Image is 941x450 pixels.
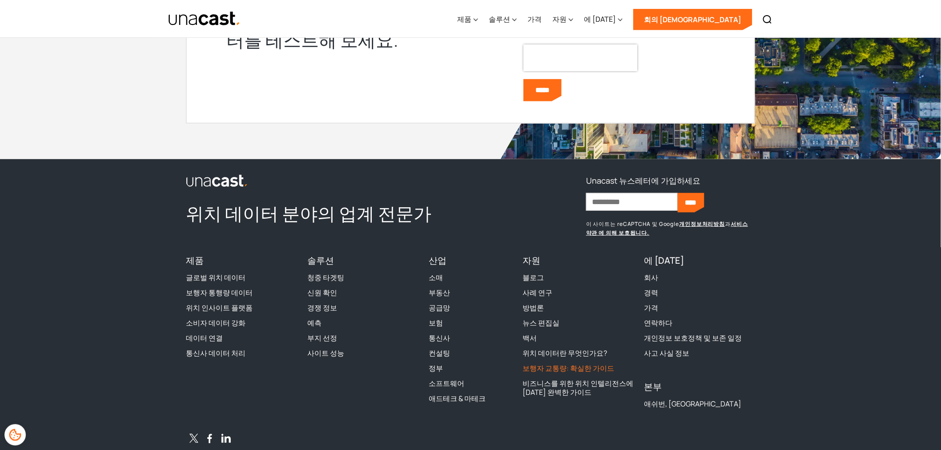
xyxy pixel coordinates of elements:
a: 집 [168,11,241,27]
a: 정부 [429,364,443,373]
font: 소매 [429,273,443,282]
font: 보행자 교통량: 확실한 가이드 [523,363,614,373]
font: 이 사이트는 reCAPTCHA 및 Google [586,220,680,228]
div: 솔루션 [489,1,517,38]
a: 가격 [644,303,659,312]
a: 부지 선정 [307,333,337,342]
div: 에 [DATE] [584,1,623,38]
a: 위치 데이터란 무엇인가요? [523,349,607,358]
a: 방법론 [523,303,544,312]
font: 사례 연구 [523,288,552,297]
font: 소비자 데이터 강화 [186,318,245,328]
font: 정부 [429,363,443,373]
font: 백서 [523,333,537,343]
a: 위치 인사이트 플랫폼 [186,303,253,312]
a: 블로그 [523,273,544,282]
div: 자원 [552,1,573,38]
a: 컨설팅 [429,349,450,358]
a: 예측 [307,318,322,327]
a: 가격 [527,1,542,38]
a: 솔루션 [307,254,334,266]
a: 공급망 [429,303,450,312]
font: 사고 사실 정보 [644,348,690,358]
font: 비즈니스를 위한 위치 인텔리전스에 [DATE] 완벽한 가이드 [523,378,633,397]
a: 청중 타겟팅 [307,273,344,282]
font: 통신사 [429,333,450,343]
font: 애드테크 & 마테크 [429,394,486,403]
a: 경력 [644,288,659,297]
a: 신원 확인 [307,288,337,297]
a: 소비자 데이터 강화 [186,318,245,327]
a: 백서 [523,333,537,342]
font: 산업 [429,254,447,266]
font: 위치 데이터란 무엇인가요? [523,348,607,358]
font: 과 [725,220,731,228]
font: 글로벌 위치 데이터 [186,273,245,282]
a: 소매 [429,273,443,282]
a: 연락하다 [644,318,673,327]
a: 홈페이지 링크 [186,173,512,188]
a: 애드테크 & 마테크 [429,394,486,403]
a: 통신사 데이터 처리 [186,349,245,358]
font: 블로그 [523,273,544,282]
font: 솔루션 [489,14,510,24]
a: 회사 [644,273,659,282]
font: Unacast 뉴스레터에 가입하세요 [586,175,701,186]
a: 회의 [DEMOGRAPHIC_DATA] [633,9,752,30]
font: 자원 [523,254,540,266]
a: 뉴스 편집실 [523,318,559,327]
div: 제품 [457,1,478,38]
a: 개인정보처리방침 [679,220,725,228]
a: 사이트 성능 [307,349,344,358]
a: 글로벌 위치 데이터 [186,273,245,282]
font: 자원 [552,14,567,24]
a: 페이스북 [202,432,218,448]
a: 비즈니스를 위한 위치 인텔리전스에 [DATE] 완벽한 가이드 [523,379,633,397]
a: 제품 [186,254,204,266]
font: 사이트 성능 [307,348,344,358]
a: 링크드인 [218,432,234,448]
a: 데이터 연결 [186,333,223,342]
font: 소프트웨어 [429,378,465,388]
font: 데이터 연결 [186,333,223,343]
img: 검색 아이콘 [762,14,773,25]
img: Unacast 텍스트 로고 [168,11,241,27]
div: 쿠키 기본 설정 [4,424,26,446]
iframe: reCAPTCHA [523,44,637,71]
a: 부동산 [429,288,450,297]
font: 예측 [307,318,322,328]
font: 본부 [644,381,662,393]
font: 회의 [DEMOGRAPHIC_DATA] [644,15,742,24]
font: 청중 타겟팅 [307,273,344,282]
a: 소프트웨어 [429,379,465,388]
a: 보험 [429,318,443,327]
font: 제품 [457,14,471,24]
a: 트위터 / X [186,432,202,448]
font: 애쉬번, [GEOGRAPHIC_DATA] [644,399,742,409]
font: 통신사 데이터 처리 [186,348,245,358]
a: 경쟁 정보 [307,303,337,312]
a: 서비스 약관 에 의해 보호됩니다. [586,220,748,237]
font: 컨설팅 [429,348,450,358]
font: 보험 [429,318,443,328]
a: 통신사 [429,333,450,342]
a: 보행자 통행량 데이터 [186,288,253,297]
font: 연락하다 [644,318,673,328]
font: 에 [DATE] [644,254,684,266]
font: 위치 데이터 분야의 업계 전문가 [186,201,431,225]
font: 에 [DATE] [584,14,616,24]
font: 가격 [527,14,542,24]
